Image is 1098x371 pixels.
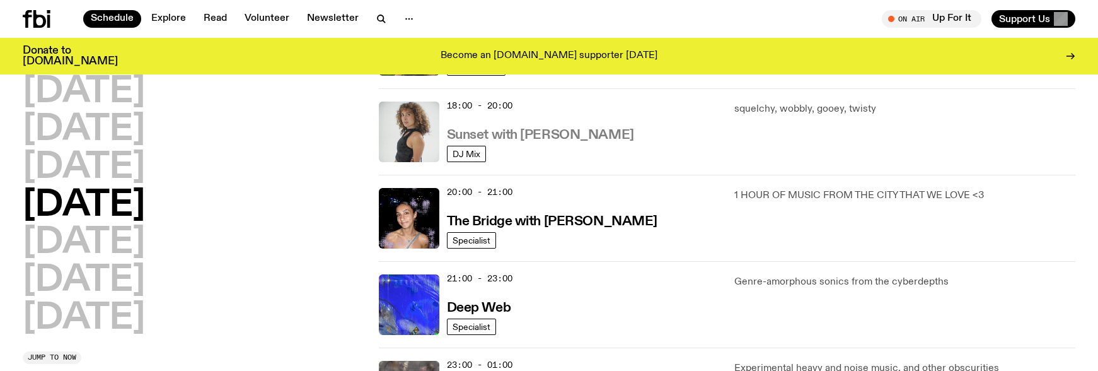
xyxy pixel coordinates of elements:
[237,10,297,28] a: Volunteer
[299,10,366,28] a: Newsletter
[28,354,76,361] span: Jump to now
[447,126,634,142] a: Sunset with [PERSON_NAME]
[734,274,1075,290] p: Genre-amorphous sonics from the cyberdepths
[23,112,145,148] button: [DATE]
[447,319,496,335] a: Specialist
[447,186,512,198] span: 20:00 - 21:00
[447,215,657,228] h3: The Bridge with [PERSON_NAME]
[144,10,194,28] a: Explore
[447,146,486,162] a: DJ Mix
[23,150,145,185] button: [DATE]
[379,274,439,335] img: An abstract artwork, in bright blue with amorphous shapes, illustrated shimmers and small drawn c...
[447,299,511,315] a: Deep Web
[447,129,634,142] h3: Sunset with [PERSON_NAME]
[379,102,439,162] img: Tangela looks past her left shoulder into the camera with an inquisitive look. She is wearing a s...
[447,213,657,228] a: The Bridge with [PERSON_NAME]
[999,13,1050,25] span: Support Us
[23,45,118,67] h3: Donate to [DOMAIN_NAME]
[734,102,1075,117] p: squelchy, wobbly, gooey, twisty
[23,188,145,223] button: [DATE]
[23,351,81,364] button: Jump to now
[447,232,496,249] a: Specialist
[447,302,511,315] h3: Deep Web
[441,50,657,62] p: Become an [DOMAIN_NAME] supporter [DATE]
[23,301,145,336] button: [DATE]
[196,10,234,28] a: Read
[453,235,490,245] span: Specialist
[447,100,512,112] span: 18:00 - 20:00
[453,149,480,158] span: DJ Mix
[447,273,512,285] span: 21:00 - 23:00
[23,263,145,298] button: [DATE]
[447,359,512,371] span: 23:00 - 01:00
[23,225,145,261] button: [DATE]
[83,10,141,28] a: Schedule
[991,10,1075,28] button: Support Us
[453,322,490,331] span: Specialist
[23,74,145,110] button: [DATE]
[734,188,1075,203] p: 1 HOUR OF MUSIC FROM THE CITY THAT WE LOVE <3
[882,10,981,28] button: On AirUp For It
